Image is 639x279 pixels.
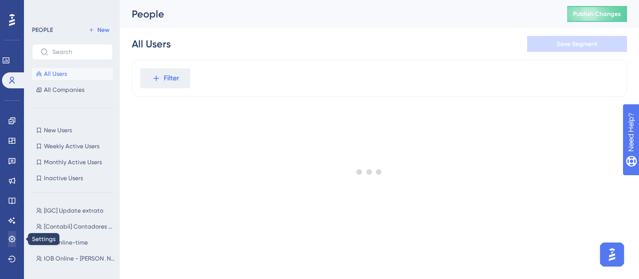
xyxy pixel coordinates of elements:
[23,2,62,14] span: Need Help?
[44,142,99,150] span: Weekly Active Users
[32,221,119,233] button: [Contabil] Contadores MigradoS
[44,174,83,182] span: Inactive Users
[32,156,113,168] button: Monthly Active Users
[52,48,104,55] input: Search
[32,253,119,265] button: IOB Online - [PERSON_NAME]
[44,207,103,215] span: [IGC] Update extrato
[132,7,542,21] div: People
[44,223,115,231] span: [Contabil] Contadores MigradoS
[44,239,88,247] span: IOBOnline-time
[567,6,627,22] button: Publish Changes
[32,124,113,136] button: New Users
[44,126,72,134] span: New Users
[132,37,171,51] div: All Users
[557,40,598,48] span: Save Segment
[44,70,67,78] span: All Users
[44,158,102,166] span: Monthly Active Users
[44,86,84,94] span: All Companies
[32,68,113,80] button: All Users
[32,26,53,34] div: PEOPLE
[32,172,113,184] button: Inactive Users
[527,36,627,52] button: Save Segment
[32,84,113,96] button: All Companies
[32,205,119,217] button: [IGC] Update extrato
[573,10,621,18] span: Publish Changes
[97,26,109,34] span: New
[44,255,115,263] span: IOB Online - [PERSON_NAME]
[32,140,113,152] button: Weekly Active Users
[85,24,113,36] button: New
[32,237,119,249] button: IOBOnline-time
[597,240,627,270] iframe: UserGuiding AI Assistant Launcher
